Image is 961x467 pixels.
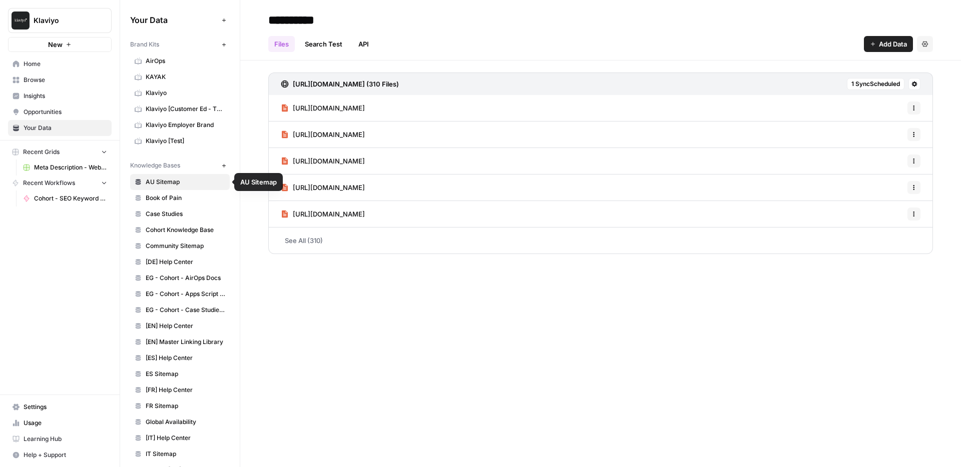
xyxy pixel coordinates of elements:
a: Klaviyo [Test] [130,133,230,149]
span: [URL][DOMAIN_NAME] [293,156,365,166]
span: [URL][DOMAIN_NAME] [293,129,365,139]
span: IT Sitemap [146,449,225,458]
a: [URL][DOMAIN_NAME] (310 Files) [281,73,399,95]
span: Recent Grids [23,147,60,156]
span: Knowledge Bases [130,161,180,170]
a: Usage [8,415,112,431]
a: [URL][DOMAIN_NAME] [281,121,365,147]
a: Browse [8,72,112,88]
span: Cohort - SEO Keyword Research ([PERSON_NAME]) [34,194,107,203]
span: Klaviyo Employer Brand [146,120,225,129]
a: Settings [8,399,112,415]
h3: [URL][DOMAIN_NAME] (310 Files) [293,79,399,89]
a: Your Data [8,120,112,136]
a: Meta Description - Web Page Grid (2) [19,159,112,175]
a: FR Sitemap [130,398,230,414]
button: Help + Support [8,447,112,463]
span: [FR] Help Center [146,385,225,394]
span: [EN] Help Center [146,321,225,330]
span: [DE] Help Center [146,257,225,266]
a: AirOps [130,53,230,69]
span: Home [24,59,107,68]
a: Case Studies [130,206,230,222]
span: Add Data [879,39,907,49]
span: Klaviyo [34,15,94,25]
a: See All (310) [268,227,933,253]
span: Global Availability [146,417,225,426]
span: Opportunities [24,107,107,116]
span: Insights [24,91,107,100]
span: Usage [24,418,107,427]
a: Klaviyo Employer Brand [130,117,230,133]
span: [URL][DOMAIN_NAME] [293,103,365,113]
a: [EN] Master Linking Library [130,334,230,350]
span: Browse [24,75,107,84]
span: AirOps [146,56,225,65]
a: Cohort Knowledge Base [130,222,230,238]
span: 1 Sync Scheduled [851,79,900,88]
button: Add Data [864,36,913,52]
span: Klaviyo [146,88,225,97]
span: Recent Workflows [23,178,75,187]
span: EG - Cohort - Apps Script + Workspace Playbook [146,289,225,298]
a: EG - Cohort - AirOps Docs [130,270,230,286]
span: EG - Cohort - AirOps Docs [146,273,225,282]
span: [URL][DOMAIN_NAME] [293,209,365,219]
button: Recent Workflows [8,175,112,190]
span: KAYAK [146,72,225,81]
span: [URL][DOMAIN_NAME] [293,182,365,192]
span: Klaviyo [Customer Ed - TEST] [146,104,225,113]
span: Klaviyo [Test] [146,136,225,145]
a: EG - Cohort - Apps Script + Workspace Playbook [130,286,230,302]
a: EG - Cohort - Case Studies (All) [130,302,230,318]
span: Settings [24,402,107,411]
span: [EN] Master Linking Library [146,337,225,346]
a: IT Sitemap [130,446,230,462]
a: Opportunities [8,104,112,120]
span: Cohort Knowledge Base [146,225,225,234]
a: AU Sitemap [130,174,230,190]
a: [IT] Help Center [130,430,230,446]
span: Meta Description - Web Page Grid (2) [34,163,107,172]
span: ES Sitemap [146,369,225,378]
span: [ES] Help Center [146,353,225,362]
a: Global Availability [130,414,230,430]
a: [EN] Help Center [130,318,230,334]
a: Cohort - SEO Keyword Research ([PERSON_NAME]) [19,190,112,206]
button: Workspace: Klaviyo [8,8,112,33]
a: KAYAK [130,69,230,85]
a: [URL][DOMAIN_NAME] [281,201,365,227]
button: New [8,37,112,52]
button: 1 SyncScheduled [847,78,904,90]
span: FR Sitemap [146,401,225,410]
img: Klaviyo Logo [12,11,30,29]
a: [URL][DOMAIN_NAME] [281,95,365,121]
span: EG - Cohort - Case Studies (All) [146,305,225,314]
a: Book of Pain [130,190,230,206]
a: Home [8,56,112,72]
a: Klaviyo [130,85,230,101]
a: [DE] Help Center [130,254,230,270]
span: Your Data [130,14,218,26]
a: [FR] Help Center [130,382,230,398]
a: [URL][DOMAIN_NAME] [281,174,365,200]
a: Klaviyo [Customer Ed - TEST] [130,101,230,117]
a: [URL][DOMAIN_NAME] [281,148,365,174]
span: New [48,39,63,49]
span: Learning Hub [24,434,107,443]
span: Your Data [24,123,107,132]
a: Learning Hub [8,431,112,447]
a: [ES] Help Center [130,350,230,366]
a: Search Test [299,36,348,52]
a: Community Sitemap [130,238,230,254]
a: API [352,36,375,52]
button: Recent Grids [8,144,112,159]
span: AU Sitemap [146,177,225,186]
a: Insights [8,88,112,104]
span: Book of Pain [146,193,225,202]
span: Case Studies [146,209,225,218]
span: Brand Kits [130,40,159,49]
a: Files [268,36,295,52]
span: [IT] Help Center [146,433,225,442]
span: Help + Support [24,450,107,459]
